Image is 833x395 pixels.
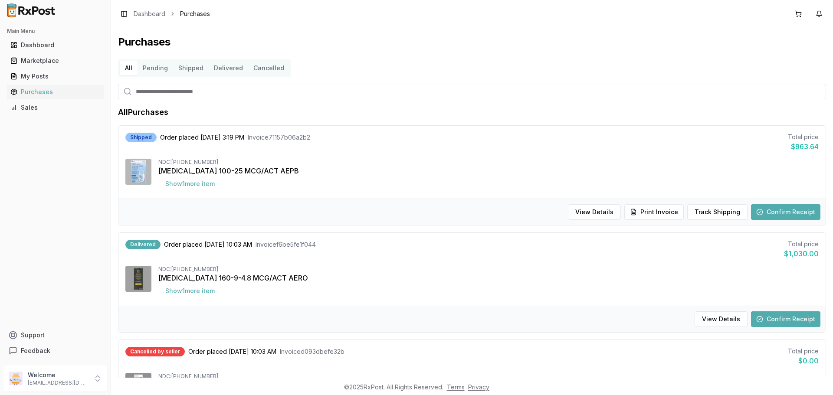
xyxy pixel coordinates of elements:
button: All [120,61,138,75]
p: Welcome [28,371,88,379]
button: Pending [138,61,173,75]
a: Dashboard [7,37,104,53]
button: Cancelled [248,61,289,75]
img: RxPost Logo [3,3,59,17]
button: Support [3,327,107,343]
a: Sales [7,100,104,115]
div: Delivered [125,240,161,249]
button: Marketplace [3,54,107,68]
a: Marketplace [7,53,104,69]
div: Total price [788,347,819,356]
span: Order placed [DATE] 10:03 AM [188,347,276,356]
button: Track Shipping [687,204,748,220]
div: My Posts [10,72,100,81]
div: Total price [788,133,819,141]
div: $963.64 [788,141,819,152]
button: Sales [3,101,107,114]
div: [MEDICAL_DATA] 160-9-4.8 MCG/ACT AERO [158,273,819,283]
span: Order placed [DATE] 3:19 PM [160,133,244,142]
button: View Details [695,311,748,327]
div: [MEDICAL_DATA] 100-25 MCG/ACT AEPB [158,166,819,176]
span: Feedback [21,346,50,355]
button: Dashboard [3,38,107,52]
img: Breo Ellipta 100-25 MCG/ACT AEPB [125,159,151,185]
button: Show1more item [158,176,222,192]
button: Show1more item [158,283,222,299]
nav: breadcrumb [134,10,210,18]
span: Order placed [DATE] 10:03 AM [164,240,252,249]
div: $0.00 [788,356,819,366]
a: Purchases [7,84,104,100]
div: Dashboard [10,41,100,49]
h2: Main Menu [7,28,104,35]
div: Purchases [10,88,100,96]
button: Print Invoice [624,204,684,220]
div: $1,030.00 [784,248,819,259]
div: NDC: [PHONE_NUMBER] [158,159,819,166]
button: My Posts [3,69,107,83]
h1: Purchases [118,35,826,49]
a: Privacy [468,383,489,391]
div: Total price [784,240,819,248]
div: NDC: [PHONE_NUMBER] [158,373,819,380]
button: Confirm Receipt [751,204,820,220]
button: View Details [568,204,621,220]
img: Breztri Aerosphere 160-9-4.8 MCG/ACT AERO [125,266,151,292]
div: Shipped [125,133,157,142]
span: Invoice f6be5fe1f044 [256,240,316,249]
div: Sales [10,103,100,112]
span: Purchases [180,10,210,18]
button: Confirm Receipt [751,311,820,327]
a: Dashboard [134,10,165,18]
a: Terms [447,383,465,391]
a: My Posts [7,69,104,84]
button: Delivered [209,61,248,75]
img: User avatar [9,372,23,385]
button: Purchases [3,85,107,99]
span: Invoice d093dbefe32b [280,347,344,356]
div: Marketplace [10,56,100,65]
div: NDC: [PHONE_NUMBER] [158,266,819,273]
div: Cancelled by seller [125,347,185,356]
button: Shipped [173,61,209,75]
h1: All Purchases [118,106,168,118]
p: [EMAIL_ADDRESS][DOMAIN_NAME] [28,379,88,386]
span: Invoice 71157b06a2b2 [248,133,310,142]
button: Feedback [3,343,107,359]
